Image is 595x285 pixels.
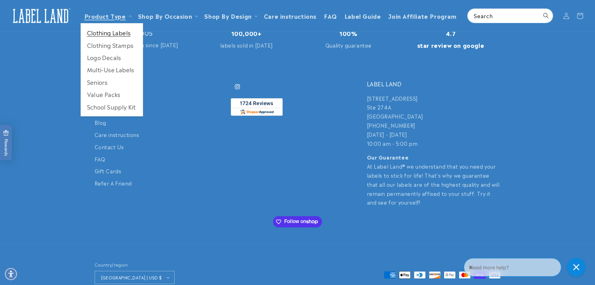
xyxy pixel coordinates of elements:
p: [STREET_ADDRESS] Ste 274A [GEOGRAPHIC_DATA] [PHONE_NUMBER] [DATE] - [DATE] 10:00 am - 5:00 pm [367,94,501,148]
strong: 4.7 [446,29,456,37]
a: Join Affiliate Program [384,8,460,23]
a: FAQ [95,153,105,165]
a: shopperapproved.com [231,98,283,118]
a: Contact Us [95,141,124,153]
span: [GEOGRAPHIC_DATA] | USD $ [101,274,162,281]
iframe: Gorgias Floating Chat [464,256,589,279]
a: Clothing Labels [81,27,143,39]
summary: Shop By Occasion [134,8,201,23]
summary: Product Type [81,8,134,23]
a: Label Guide [341,8,385,23]
a: Clothing Stamps [81,39,143,51]
span: Join Affiliate Program [388,12,456,19]
strong: Our Guarantee [367,153,409,161]
p: At Label Land® we understand that you need your labels to stick for life! That's why we guarantee... [367,153,501,207]
span: Label Guide [345,12,381,19]
h3: 2005 [102,29,186,37]
div: Accessibility Menu [4,267,18,281]
button: Search [539,9,553,23]
a: Seniors [81,76,143,88]
h2: Country/region [95,262,175,268]
a: Gift Cards [95,165,121,177]
p: We are open since [DATE] [102,40,186,49]
a: Logo Decals [81,51,143,64]
a: Blog [95,116,106,129]
span: Shop By Occasion [138,12,192,19]
strong: 100% [340,29,357,37]
a: Care instructions [260,8,320,23]
a: Label Land [7,4,74,28]
summary: Shop By Design [201,8,260,23]
span: Care instructions [264,12,316,19]
p: labels sold in [DATE] [205,41,289,50]
a: Value Packs [81,88,143,100]
span: FAQ [324,12,337,19]
a: FAQ [320,8,341,23]
a: Care instructions [95,129,139,141]
strong: 100,000+ [231,29,262,37]
p: Quality guarantee [307,41,391,50]
a: Refer A Friend [95,177,132,189]
a: School Supply Kit [81,101,143,113]
img: Label Land [9,6,72,26]
button: [GEOGRAPHIC_DATA] | USD $ [95,271,175,284]
a: Multi-Use Labels [81,64,143,76]
strong: star review on google [417,41,484,49]
a: Product Type [84,12,126,20]
h2: Quick links [95,80,228,87]
a: Shop By Design [204,12,251,20]
h2: LABEL LAND [367,80,501,87]
span: Rewards [3,130,9,156]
